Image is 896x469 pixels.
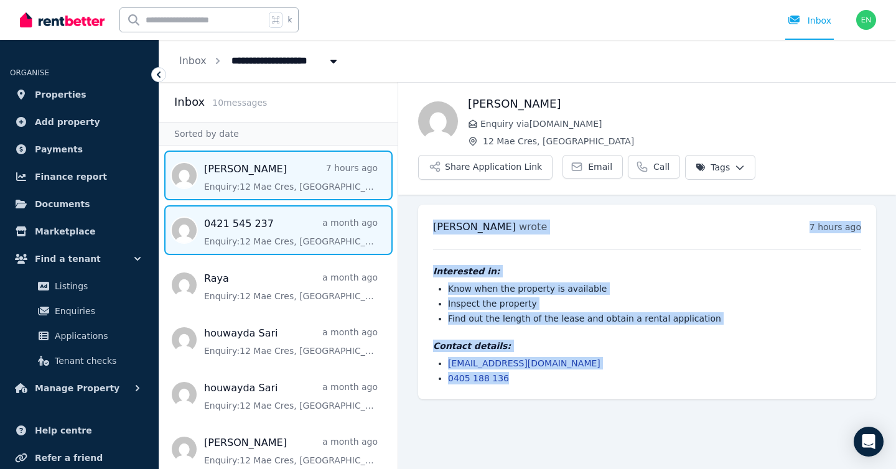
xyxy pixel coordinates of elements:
span: k [287,15,292,25]
span: Marketplace [35,224,95,239]
span: Applications [55,328,139,343]
span: Call [653,160,670,173]
h4: Contact details: [433,340,861,352]
a: houwayda Saria month agoEnquiry:12 Mae Cres, [GEOGRAPHIC_DATA]. [204,381,378,412]
div: Open Intercom Messenger [854,427,884,457]
span: Find a tenant [35,251,101,266]
img: RentBetter [20,11,105,29]
span: Tenant checks [55,353,139,368]
a: Finance report [10,164,149,189]
a: Payments [10,137,149,162]
div: Sorted by date [159,122,398,146]
span: Listings [55,279,139,294]
span: Enquiries [55,304,139,318]
a: Tenant checks [15,348,144,373]
span: Tags [696,161,730,174]
a: [EMAIL_ADDRESS][DOMAIN_NAME] [448,358,600,368]
li: Inspect the property [448,297,861,310]
a: Documents [10,192,149,216]
nav: Breadcrumb [159,40,360,82]
button: Share Application Link [418,155,553,180]
a: Listings [15,274,144,299]
span: Email [588,160,612,173]
a: 0421 545 237a month agoEnquiry:12 Mae Cres, [GEOGRAPHIC_DATA]. [204,216,378,248]
a: Inbox [179,55,207,67]
span: wrote [519,221,547,233]
span: Add property [35,114,100,129]
a: Email [562,155,623,179]
img: Jacqueline [418,101,458,141]
span: Enquiry via [DOMAIN_NAME] [480,118,876,130]
span: 10 message s [212,98,267,108]
img: Ed Nataraj [856,10,876,30]
h4: Interested in: [433,265,861,277]
button: Manage Property [10,376,149,401]
time: 7 hours ago [810,222,861,232]
li: Know when the property is available [448,282,861,295]
span: Help centre [35,423,92,438]
h1: [PERSON_NAME] [468,95,876,113]
span: Refer a friend [35,450,103,465]
a: 0405 188 136 [448,373,509,383]
span: Properties [35,87,86,102]
a: Applications [15,323,144,348]
span: ORGANISE [10,68,49,77]
span: 12 Mae Cres, [GEOGRAPHIC_DATA] [483,135,876,147]
a: Properties [10,82,149,107]
a: Add property [10,109,149,134]
span: Finance report [35,169,107,184]
a: Rayaa month agoEnquiry:12 Mae Cres, [GEOGRAPHIC_DATA]. [204,271,378,302]
a: Call [628,155,680,179]
button: Find a tenant [10,246,149,271]
span: Manage Property [35,381,119,396]
div: Inbox [788,14,831,27]
a: [PERSON_NAME]a month agoEnquiry:12 Mae Cres, [GEOGRAPHIC_DATA]. [204,435,378,467]
span: [PERSON_NAME] [433,221,516,233]
span: Documents [35,197,90,211]
li: Find out the length of the lease and obtain a rental application [448,312,861,325]
h2: Inbox [174,93,205,111]
a: houwayda Saria month agoEnquiry:12 Mae Cres, [GEOGRAPHIC_DATA]. [204,326,378,357]
a: Marketplace [10,219,149,244]
button: Tags [685,155,755,180]
span: Payments [35,142,83,157]
a: [PERSON_NAME]7 hours agoEnquiry:12 Mae Cres, [GEOGRAPHIC_DATA]. [204,162,378,193]
a: Help centre [10,418,149,443]
a: Enquiries [15,299,144,323]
